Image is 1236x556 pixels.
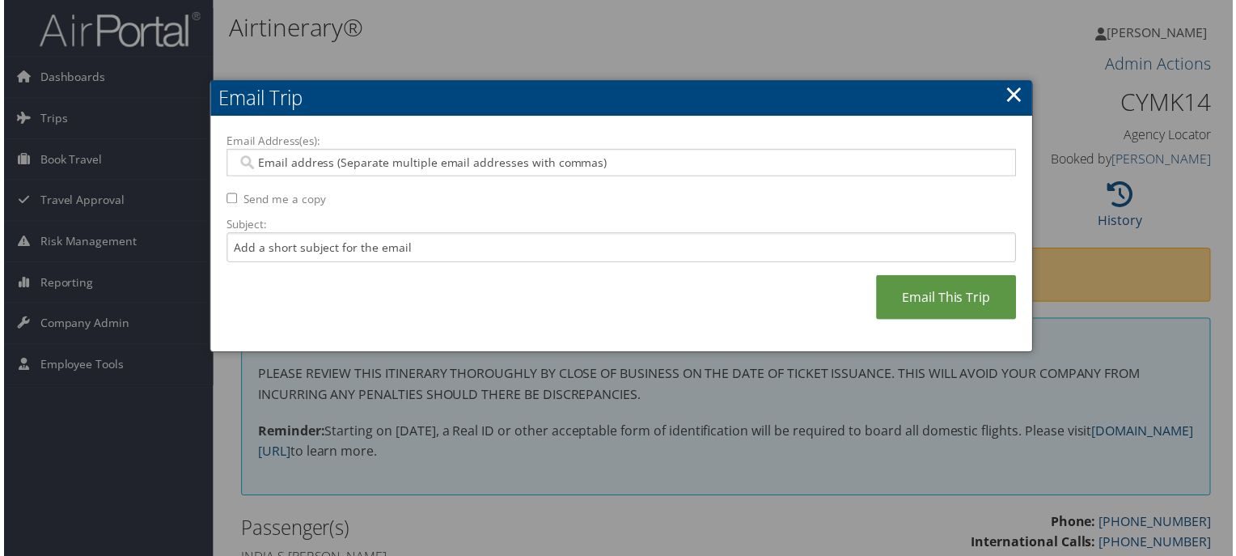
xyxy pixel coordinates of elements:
[224,218,1018,234] label: Subject:
[235,155,1008,172] input: Email address (Separate multiple email addresses with commas)
[224,134,1018,150] label: Email Address(es):
[878,277,1018,321] a: Email This Trip
[224,234,1018,264] input: Add a short subject for the email
[208,81,1035,117] h2: Email Trip
[1007,79,1026,111] a: ×
[241,193,324,209] label: Send me a copy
